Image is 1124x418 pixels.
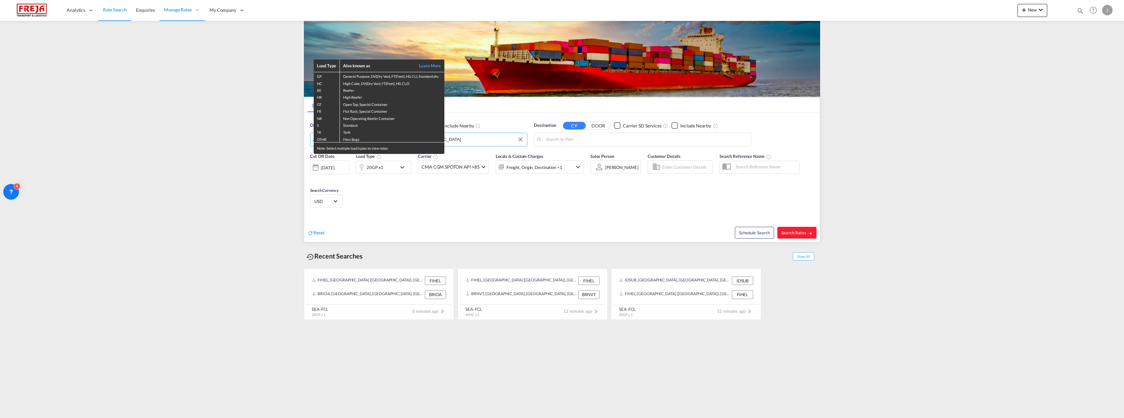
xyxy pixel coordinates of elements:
[412,63,441,69] a: Learn More
[314,79,340,86] td: HC
[314,93,340,100] td: HR
[340,107,444,114] td: Flat Rack, Special Container
[314,142,444,154] div: Note: Select multiple load types to view rates
[343,63,412,69] div: Also known as
[340,135,444,142] td: Flexi Bags
[314,114,340,121] td: NR
[340,93,444,100] td: High Reefer
[340,121,444,128] td: Standard
[314,135,340,142] td: OTHR
[314,59,340,72] th: Load Type
[340,100,444,107] td: Open Top, Special Container
[340,79,444,86] td: High Cube, DV(Dry Van), FT(Feet), H0, CLO
[314,72,340,79] td: GP
[314,86,340,93] td: RE
[340,72,444,79] td: General Purpose, DV(Dry Van), FT(Feet), H0, CLI, Standard dry
[340,86,444,93] td: Reefer
[314,100,340,107] td: OT
[314,121,340,128] td: S
[340,128,444,135] td: Tank
[340,114,444,121] td: Non Operating Reefer Container
[314,107,340,114] td: FR
[314,128,340,135] td: TK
